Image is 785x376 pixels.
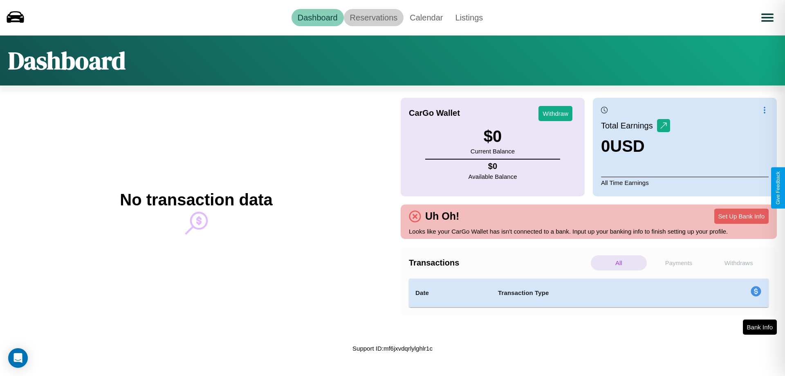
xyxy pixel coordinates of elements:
h4: Uh Oh! [421,210,463,222]
h3: $ 0 [471,127,515,146]
h4: $ 0 [469,162,517,171]
button: Withdraw [538,106,572,121]
p: Withdraws [711,255,767,270]
h4: Transaction Type [498,288,684,298]
a: Listings [449,9,489,26]
div: Open Intercom Messenger [8,348,28,368]
a: Reservations [344,9,404,26]
div: Give Feedback [775,171,781,205]
h2: No transaction data [120,191,272,209]
table: simple table [409,279,769,307]
h3: 0 USD [601,137,670,155]
p: Available Balance [469,171,517,182]
h4: CarGo Wallet [409,108,460,118]
p: Support ID: mf6jxvdqrlylghlr1c [352,343,433,354]
button: Open menu [756,6,779,29]
a: Dashboard [292,9,344,26]
h4: Transactions [409,258,589,268]
p: All [591,255,647,270]
h1: Dashboard [8,44,126,77]
p: Current Balance [471,146,515,157]
button: Set Up Bank Info [714,209,769,224]
p: Payments [651,255,707,270]
button: Bank Info [743,320,777,335]
p: Total Earnings [601,118,657,133]
p: All Time Earnings [601,177,769,188]
a: Calendar [404,9,449,26]
p: Looks like your CarGo Wallet has isn't connected to a bank. Input up your banking info to finish ... [409,226,769,237]
h4: Date [415,288,485,298]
